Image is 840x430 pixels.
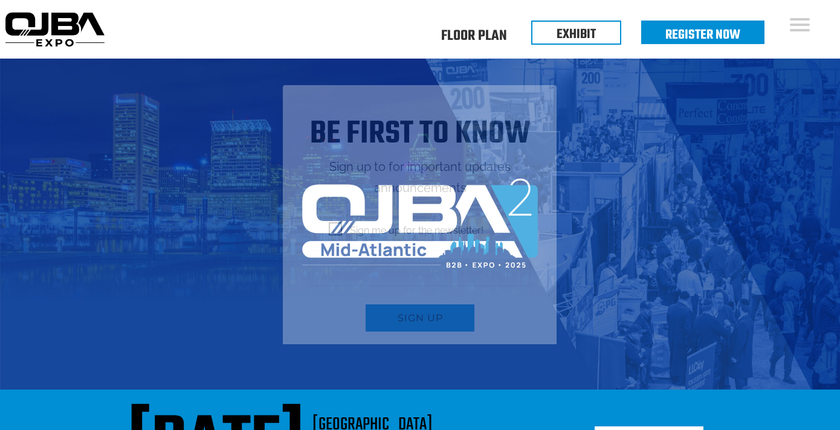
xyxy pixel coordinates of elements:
[329,223,483,238] span: Sign me up for the newsletter!
[283,115,557,153] h1: Be first to know
[283,156,557,199] p: Sign up to for important updates announcements
[366,304,474,332] button: Sign up
[557,24,596,45] a: EXHIBIT
[665,25,740,45] a: Register Now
